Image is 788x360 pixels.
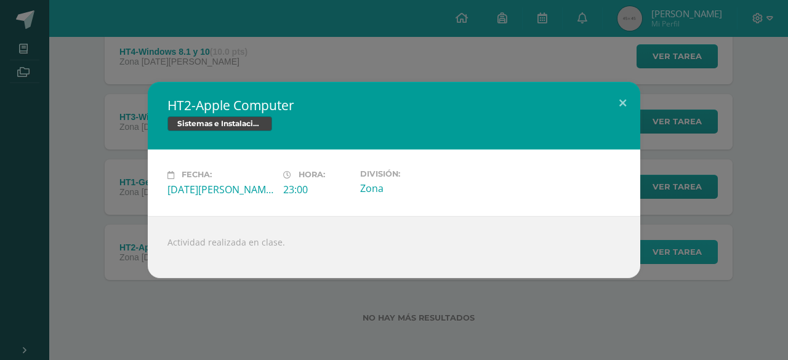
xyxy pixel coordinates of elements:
span: Hora: [299,170,325,180]
span: Fecha: [182,170,212,180]
div: 23:00 [283,183,350,196]
div: [DATE][PERSON_NAME] [167,183,273,196]
button: Close (Esc) [605,82,640,124]
span: Sistemas e Instalación de Software [167,116,272,131]
div: Zona [360,182,466,195]
div: Actividad realizada en clase. [148,216,640,278]
label: División: [360,169,466,178]
h2: HT2-Apple Computer [167,97,621,114]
